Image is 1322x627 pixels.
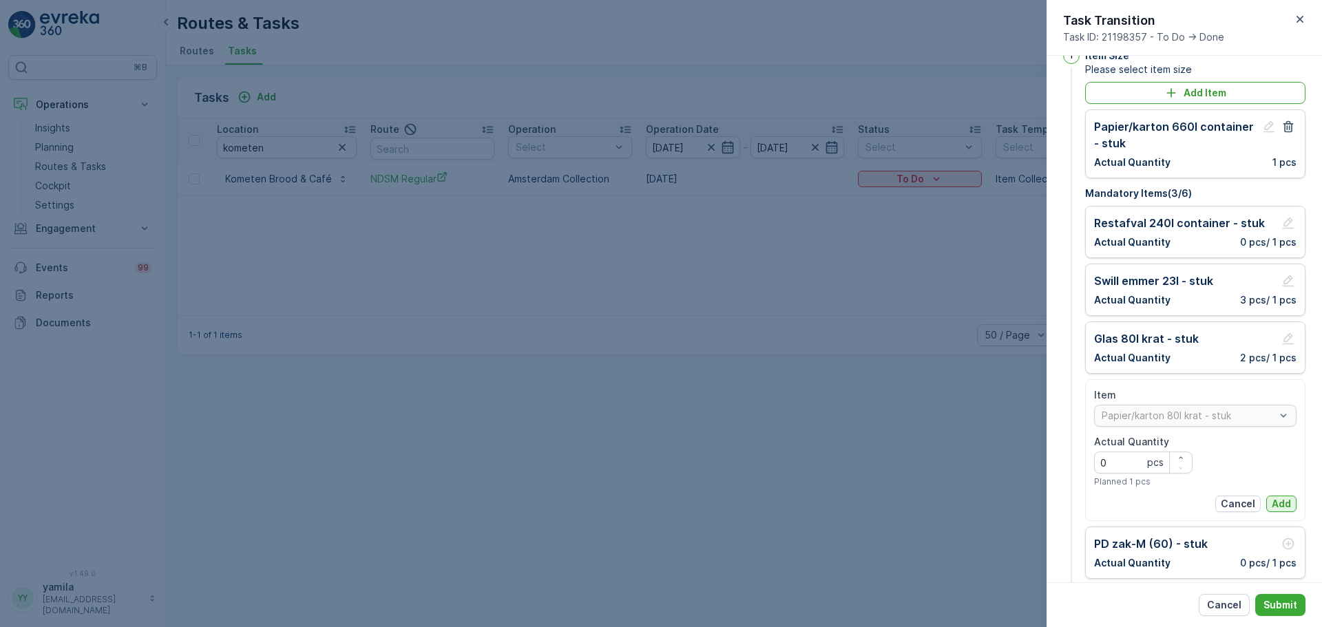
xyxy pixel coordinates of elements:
[1240,293,1297,307] p: 3 pcs / 1 pcs
[1094,235,1171,249] p: Actual Quantity
[1094,156,1171,169] p: Actual Quantity
[1094,273,1213,289] p: Swill emmer 23l - stuk
[1094,535,1208,552] p: PD zak-M (60) - stuk
[1240,556,1297,570] p: 0 pcs / 1 pcs
[1199,594,1250,616] button: Cancel
[1094,118,1261,151] p: Papier/karton 660l container - stuk
[1221,497,1255,511] p: Cancel
[1184,86,1226,100] p: Add Item
[1272,497,1291,511] p: Add
[1063,30,1224,44] span: Task ID: 21198357 - To Do -> Done
[1240,235,1297,249] p: 0 pcs / 1 pcs
[1094,351,1171,365] p: Actual Quantity
[1085,63,1305,76] span: Please select item size
[1255,594,1305,616] button: Submit
[1094,556,1171,570] p: Actual Quantity
[1147,456,1164,469] p: pcs
[1094,389,1116,401] label: Item
[1263,598,1297,612] p: Submit
[1215,496,1261,512] button: Cancel
[1272,156,1297,169] p: 1 pcs
[1094,330,1199,347] p: Glas 80l krat - stuk
[1207,598,1241,612] p: Cancel
[1094,293,1171,307] p: Actual Quantity
[1094,215,1265,231] p: Restafval 240l container - stuk
[1085,187,1305,200] p: Mandatory Items ( 3 / 6 )
[1266,496,1297,512] button: Add
[1240,351,1297,365] p: 2 pcs / 1 pcs
[1063,11,1224,30] p: Task Transition
[1063,47,1080,64] div: 1
[1085,82,1305,104] button: Add Item
[1094,436,1169,447] label: Actual Quantity
[1094,476,1151,487] span: Planned 1 pcs
[1085,49,1129,63] p: Item Size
